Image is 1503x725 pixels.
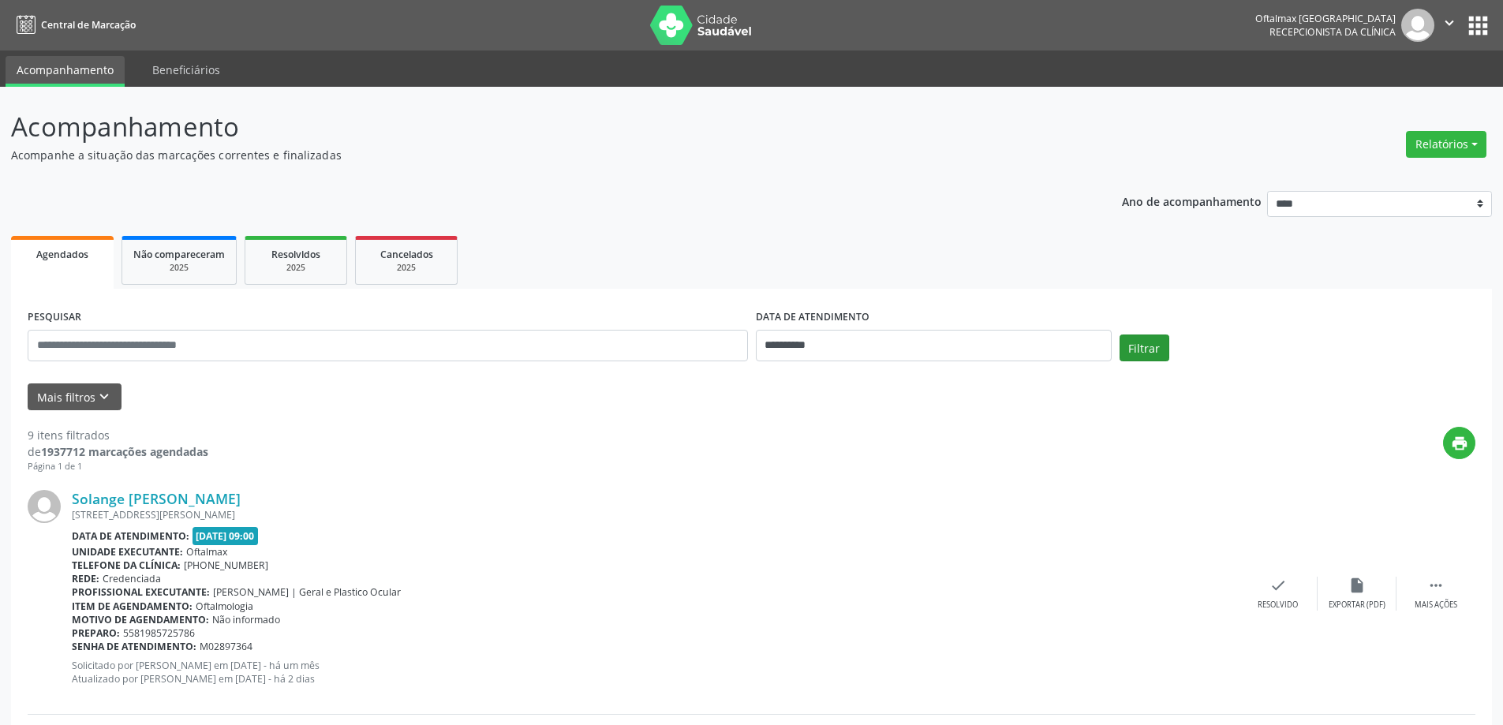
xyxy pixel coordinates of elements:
[133,248,225,261] span: Não compareceram
[36,248,88,261] span: Agendados
[28,443,208,460] div: de
[72,600,193,613] b: Item de agendamento:
[1406,131,1486,158] button: Relatórios
[1434,9,1464,42] button: 
[28,490,61,523] img: img
[756,305,869,330] label: DATA DE ATENDIMENTO
[41,444,208,459] strong: 1937712 marcações agendadas
[1269,25,1396,39] span: Recepcionista da clínica
[11,147,1048,163] p: Acompanhe a situação das marcações correntes e finalizadas
[72,640,196,653] b: Senha de atendimento:
[1401,9,1434,42] img: img
[1451,435,1468,452] i: print
[123,626,195,640] span: 5581985725786
[1464,12,1492,39] button: apps
[72,490,241,507] a: Solange [PERSON_NAME]
[1122,191,1262,211] p: Ano de acompanhamento
[72,572,99,585] b: Rede:
[200,640,252,653] span: M02897364
[1427,577,1445,594] i: 
[28,305,81,330] label: PESQUISAR
[72,659,1239,686] p: Solicitado por [PERSON_NAME] em [DATE] - há um mês Atualizado por [PERSON_NAME] em [DATE] - há 2 ...
[72,559,181,572] b: Telefone da clínica:
[41,18,136,32] span: Central de Marcação
[1441,14,1458,32] i: 
[95,388,113,405] i: keyboard_arrow_down
[186,545,227,559] span: Oftalmax
[28,383,122,411] button: Mais filtroskeyboard_arrow_down
[1255,12,1396,25] div: Oftalmax [GEOGRAPHIC_DATA]
[72,529,189,543] b: Data de atendimento:
[28,427,208,443] div: 9 itens filtrados
[212,613,280,626] span: Não informado
[1269,577,1287,594] i: check
[196,600,253,613] span: Oftalmologia
[72,545,183,559] b: Unidade executante:
[380,248,433,261] span: Cancelados
[367,262,446,274] div: 2025
[133,262,225,274] div: 2025
[271,248,320,261] span: Resolvidos
[6,56,125,87] a: Acompanhamento
[141,56,231,84] a: Beneficiários
[184,559,268,572] span: [PHONE_NUMBER]
[72,508,1239,521] div: [STREET_ADDRESS][PERSON_NAME]
[213,585,401,599] span: [PERSON_NAME] | Geral e Plastico Ocular
[193,527,259,545] span: [DATE] 09:00
[1348,577,1366,594] i: insert_drive_file
[1329,600,1385,611] div: Exportar (PDF)
[72,626,120,640] b: Preparo:
[28,460,208,473] div: Página 1 de 1
[1415,600,1457,611] div: Mais ações
[256,262,335,274] div: 2025
[1443,427,1475,459] button: print
[1258,600,1298,611] div: Resolvido
[72,613,209,626] b: Motivo de agendamento:
[103,572,161,585] span: Credenciada
[11,12,136,38] a: Central de Marcação
[72,585,210,599] b: Profissional executante:
[11,107,1048,147] p: Acompanhamento
[1120,334,1169,361] button: Filtrar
